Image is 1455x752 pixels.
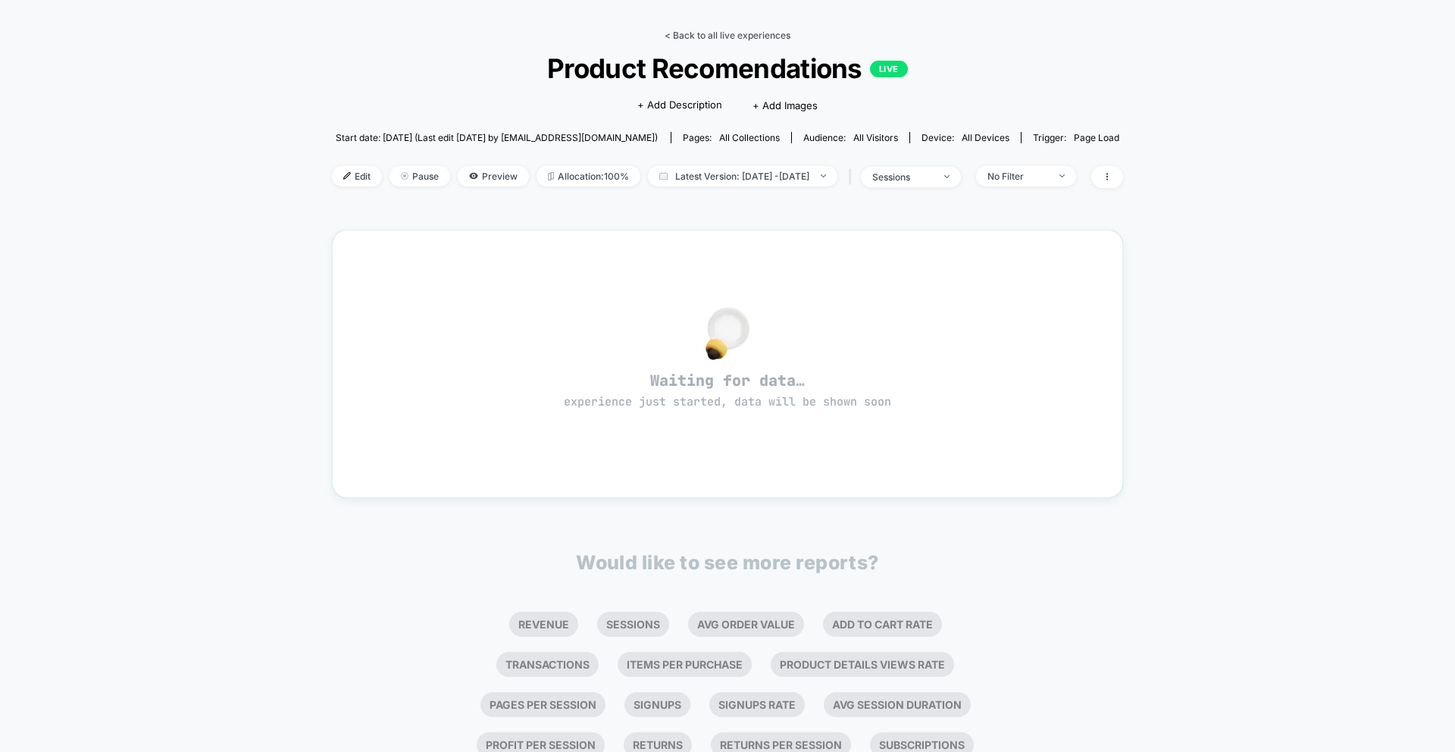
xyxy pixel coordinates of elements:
img: end [821,174,826,177]
li: Product Details Views Rate [771,652,954,677]
span: Page Load [1074,132,1119,143]
a: < Back to all live experiences [665,30,790,41]
li: Signups [624,692,690,717]
li: Add To Cart Rate [823,612,942,637]
span: | [845,166,861,188]
span: Allocation: 100% [537,166,640,186]
span: Device: [909,132,1021,143]
img: no_data [706,307,749,360]
span: all collections [719,132,780,143]
li: Avg Order Value [688,612,804,637]
span: Preview [458,166,529,186]
span: All Visitors [853,132,898,143]
span: Start date: [DATE] (Last edit [DATE] by [EMAIL_ADDRESS][DOMAIN_NAME]) [336,132,658,143]
div: Pages: [683,132,780,143]
div: No Filter [987,171,1048,182]
div: sessions [872,171,933,183]
li: Avg Session Duration [824,692,971,717]
img: edit [343,172,351,180]
span: Waiting for data… [359,371,1096,410]
span: + Add Images [753,99,818,111]
p: LIVE [870,61,908,77]
span: Product Recomendations [371,52,1084,84]
img: end [944,175,950,178]
span: experience just started, data will be shown soon [564,394,891,409]
span: Edit [332,166,382,186]
span: Pause [390,166,450,186]
div: Trigger: [1033,132,1119,143]
img: calendar [659,172,668,180]
li: Revenue [509,612,578,637]
span: Latest Version: [DATE] - [DATE] [648,166,837,186]
span: all devices [962,132,1009,143]
span: + Add Description [637,98,722,113]
img: end [1059,174,1065,177]
div: Audience: [803,132,898,143]
p: Would like to see more reports? [576,551,879,574]
img: end [401,172,408,180]
li: Items Per Purchase [618,652,752,677]
li: Sessions [597,612,669,637]
li: Signups Rate [709,692,805,717]
li: Pages Per Session [480,692,605,717]
li: Transactions [496,652,599,677]
img: rebalance [548,172,554,180]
